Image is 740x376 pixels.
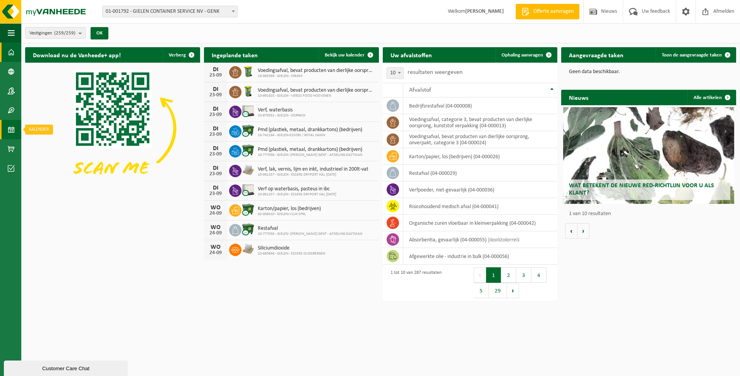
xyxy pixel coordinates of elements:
[403,231,558,248] td: absorbentia, gevaarlijk (04-000055) |
[208,165,223,171] div: DI
[561,47,631,62] h2: Aangevraagde taken
[242,85,255,98] img: WB-0140-HPE-GN-50
[403,198,558,215] td: risicohoudend medisch afval (04-000041)
[54,31,75,36] count: (259/259)
[258,245,325,251] span: Siliciumdioxide
[383,47,440,62] h2: Uw afvalstoffen
[409,87,431,93] span: Afvalstof
[208,185,223,191] div: DI
[163,47,199,63] button: Verberg
[387,68,403,79] span: 10
[569,69,728,75] p: Geen data beschikbaar.
[403,97,558,114] td: bedrijfsrestafval (04-000008)
[474,283,489,298] button: 5
[531,267,546,283] button: 4
[495,47,557,63] a: Ophaling aanvragen
[208,224,223,231] div: WO
[258,94,375,98] span: 10-991925 - GIELEN - VERSO FOOD HOEVENEN
[258,147,362,153] span: Pmd (plastiek, metaal, drankkartons) (bedrijven)
[169,53,186,58] span: Verberg
[465,9,504,14] strong: [PERSON_NAME]
[208,106,223,112] div: DI
[91,27,108,39] button: OK
[561,90,596,105] h2: Nieuws
[208,171,223,177] div: 23-09
[258,186,336,192] span: Verf op waterbasis, pasteus in ibc
[502,53,543,58] span: Ophaling aanvragen
[486,267,501,283] button: 1
[569,183,714,196] span: Wat betekent de nieuwe RED-richtlijn voor u als klant?
[208,152,223,157] div: 23-09
[208,73,223,78] div: 23-09
[208,244,223,250] div: WO
[208,231,223,236] div: 24-09
[242,164,255,177] img: LP-PA-00000-WDN-11
[258,87,375,94] span: Voedingsafval, bevat producten van dierlijke oorsprong, onverpakt, categorie 3
[501,267,516,283] button: 2
[208,250,223,256] div: 24-09
[507,283,519,298] button: Next
[25,27,86,39] button: Vestigingen(259/259)
[662,53,722,58] span: Toon de aangevraagde taken
[474,267,486,283] button: Previous
[242,203,255,216] img: WB-1100-CU
[258,153,362,157] span: 10-777036 - GIELEN -[PERSON_NAME] GENT - AFDELING EASTMAN
[242,144,255,157] img: WB-1100-CU
[102,6,238,17] span: 01-001792 - GIELEN CONTAINER SERVICE NV - GENK
[258,206,321,212] span: Karton/papier, los (bedrijven)
[242,183,255,197] img: PB-IC-CU
[687,90,735,105] a: Alle artikelen
[25,63,200,194] img: Download de VHEPlus App
[242,65,255,78] img: WB-0240-HPE-GN-50
[258,212,321,217] span: 02-008410 - GIELEN-VLUX SPRL
[258,68,375,74] span: Voedingsafval, bevat producten van dierlijke oorsprong, onverpakt, categorie 3
[387,67,404,79] span: 10
[208,205,223,211] div: WO
[403,181,558,198] td: verfpoeder, niet-gevaarlijk (04-000036)
[258,173,368,177] span: 10-961257 - GIELEN - ESSERS DRYPORT HAL [DATE]
[242,243,255,256] img: LP-PA-00000-WDN-11
[25,47,128,62] h2: Download nu de Vanheede+ app!
[4,359,129,376] iframe: chat widget
[208,191,223,197] div: 23-09
[258,226,362,232] span: Restafval
[258,133,362,138] span: 10-742194 - GIELEN-ESSERS / ROYAL CANIN
[403,165,558,181] td: restafval (04-000029)
[208,126,223,132] div: DI
[208,145,223,152] div: DI
[208,112,223,118] div: 23-09
[258,166,368,173] span: Verf, lak, vernis, lijm en inkt, industrieel in 200lt-vat
[258,232,362,236] span: 10-777036 - GIELEN -[PERSON_NAME] GENT - AFDELING EASTMAN
[258,251,325,256] span: 10-885646 - GIELEN - ESSERS OUDSBERGEN
[208,92,223,98] div: 23-09
[516,4,579,19] a: Offerte aanvragen
[403,148,558,165] td: karton/papier, los (bedrijven) (04-000026)
[565,223,577,239] button: Vorige
[242,104,255,118] img: PB-IC-CU
[516,267,531,283] button: 3
[387,267,442,299] div: 1 tot 10 van 287 resultaten
[258,107,305,113] span: Verf, waterbasis
[103,6,237,17] span: 01-001792 - GIELEN CONTAINER SERVICE NV - GENK
[258,113,305,118] span: 10-970551 - GIELEN - CORPACK
[563,107,735,204] a: Wat betekent de nieuwe RED-richtlijn voor u als klant?
[403,114,558,131] td: voedingsafval, categorie 3, bevat producten van dierlijke oorsprong, kunststof verpakking (04-000...
[569,211,732,217] p: 1 van 10 resultaten
[208,67,223,73] div: DI
[403,215,558,231] td: organische zuren vloeibaar in kleinverpakking (04-000042)
[531,8,576,15] span: Offerte aanvragen
[319,47,378,63] a: Bekijk uw kalender
[403,131,558,148] td: voedingsafval, bevat producten van dierlijke oorsprong, onverpakt, categorie 3 (04-000024)
[242,124,255,137] img: WB-1100-CU
[490,237,519,243] i: koolstokorrels
[325,53,365,58] span: Bekijk uw kalender
[208,132,223,137] div: 23-09
[408,69,462,75] label: resultaten weergeven
[258,127,362,133] span: Pmd (plastiek, metaal, drankkartons) (bedrijven)
[489,283,507,298] button: 29
[208,86,223,92] div: DI
[258,192,336,197] span: 10-961257 - GIELEN - ESSERS DRYPORT HAL [DATE]
[403,248,558,265] td: afgewerkte olie - industrie in bulk (04-000056)
[242,223,255,236] img: WB-1100-CU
